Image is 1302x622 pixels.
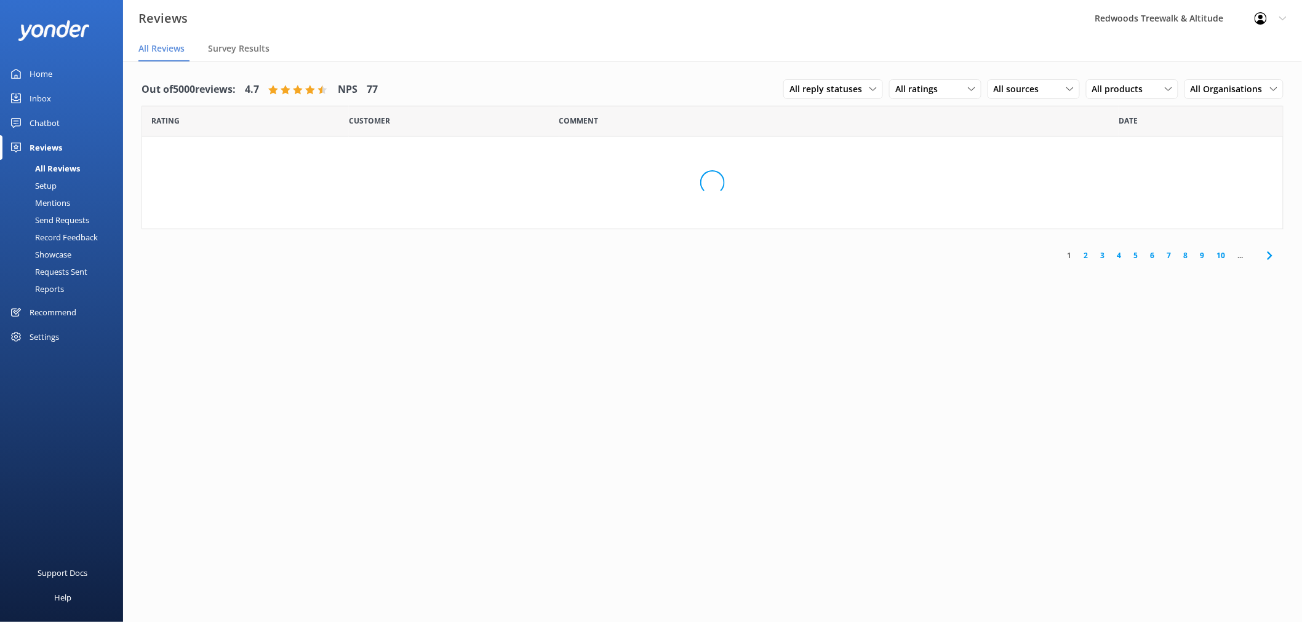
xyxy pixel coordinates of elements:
[7,263,87,280] div: Requests Sent
[1078,250,1095,261] a: 2
[7,211,123,229] a: Send Requests
[1194,250,1211,261] a: 9
[559,115,599,127] span: Question
[7,280,123,297] a: Reports
[30,300,76,325] div: Recommend
[1191,82,1270,96] span: All Organisations
[1211,250,1232,261] a: 10
[245,82,259,98] h4: 4.7
[7,177,57,194] div: Setup
[30,61,52,86] div: Home
[895,82,945,96] span: All ratings
[30,135,62,160] div: Reviews
[789,82,869,96] span: All reply statuses
[18,20,89,41] img: yonder-white-logo.png
[994,82,1047,96] span: All sources
[367,82,378,98] h4: 77
[30,86,51,111] div: Inbox
[30,111,60,135] div: Chatbot
[138,42,185,55] span: All Reviews
[1232,250,1250,261] span: ...
[1119,115,1138,127] span: Date
[38,561,88,585] div: Support Docs
[349,115,390,127] span: Date
[7,246,71,263] div: Showcase
[1128,250,1144,261] a: 5
[138,9,188,28] h3: Reviews
[30,325,59,349] div: Settings
[1161,250,1178,261] a: 7
[7,194,123,211] a: Mentions
[7,194,70,211] div: Mentions
[1092,82,1151,96] span: All products
[208,42,270,55] span: Survey Results
[1111,250,1128,261] a: 4
[7,160,123,177] a: All Reviews
[1095,250,1111,261] a: 3
[7,246,123,263] a: Showcase
[338,82,357,98] h4: NPS
[1061,250,1078,261] a: 1
[7,263,123,280] a: Requests Sent
[151,115,180,127] span: Date
[7,160,80,177] div: All Reviews
[7,229,123,246] a: Record Feedback
[1178,250,1194,261] a: 8
[7,211,89,229] div: Send Requests
[142,82,236,98] h4: Out of 5000 reviews:
[7,229,98,246] div: Record Feedback
[7,177,123,194] a: Setup
[7,280,64,297] div: Reports
[54,585,71,610] div: Help
[1144,250,1161,261] a: 6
